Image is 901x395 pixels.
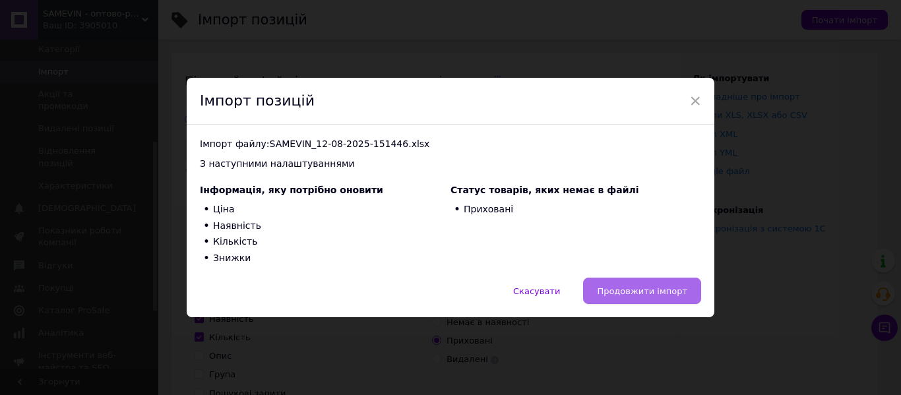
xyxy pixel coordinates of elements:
div: З наступними налаштуваннями [200,158,701,171]
span: Статус товарів, яких немає в файлі [450,185,639,195]
div: Імпорт файлу: SAMEVIN_12-08-2025-151446.xlsx [200,138,701,151]
div: Імпорт позицій [187,78,714,125]
span: × [689,90,701,112]
li: Кількість [200,234,450,251]
button: Продовжити імпорт [583,278,701,304]
button: Скасувати [499,278,574,304]
span: Скасувати [513,286,560,296]
li: Ціна [200,202,450,218]
span: Продовжити імпорт [597,286,687,296]
span: Інформація, яку потрібно оновити [200,185,383,195]
li: Приховані [450,202,701,218]
li: Знижки [200,250,450,266]
li: Наявність [200,218,450,234]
